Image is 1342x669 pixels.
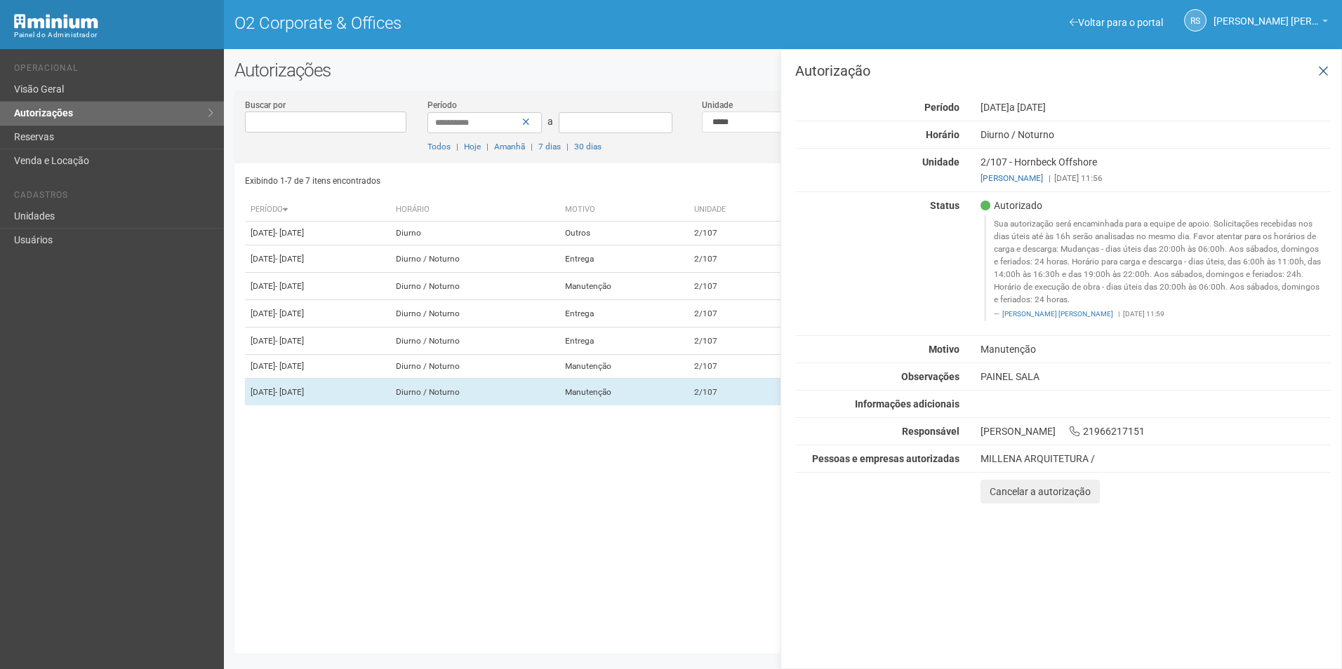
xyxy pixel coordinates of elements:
[1184,9,1207,32] a: RS
[559,355,689,379] td: Manutenção
[390,273,559,300] td: Diurno / Noturno
[689,273,785,300] td: 2/107
[689,222,785,245] td: 2/107
[547,116,553,127] span: a
[970,101,1341,114] div: [DATE]
[970,425,1341,438] div: [PERSON_NAME] 21966217151
[14,14,98,29] img: Minium
[902,426,959,437] strong: Responsável
[689,355,785,379] td: 2/107
[245,327,390,355] td: [DATE]
[245,379,390,406] td: [DATE]
[427,99,457,111] label: Período
[559,379,689,406] td: Manutenção
[901,371,959,382] strong: Observações
[559,300,689,327] td: Entrega
[924,102,959,113] strong: Período
[812,453,959,464] strong: Pessoas e empresas autorizadas
[275,281,304,291] span: - [DATE]
[689,379,785,406] td: 2/107
[234,14,773,32] h1: O2 Corporate & Offices
[1002,310,1113,318] a: [PERSON_NAME] [PERSON_NAME]
[689,198,785,222] th: Unidade
[559,327,689,355] td: Entrega
[930,200,959,211] strong: Status
[464,142,481,151] a: Hoje
[275,228,304,238] span: - [DATE]
[689,327,785,355] td: 2/107
[929,344,959,355] strong: Motivo
[245,198,390,222] th: Período
[275,387,304,397] span: - [DATE]
[427,142,451,151] a: Todos
[1214,18,1328,29] a: [PERSON_NAME] [PERSON_NAME]
[390,379,559,406] td: Diurno / Noturno
[390,245,559,273] td: Diurno / Noturno
[689,300,785,327] td: 2/107
[970,128,1341,141] div: Diurno / Noturno
[981,173,1043,183] a: [PERSON_NAME]
[970,156,1341,184] div: 2/107 - Hornbeck Offshore
[559,273,689,300] td: Manutenção
[14,63,213,78] li: Operacional
[922,156,959,168] strong: Unidade
[559,222,689,245] td: Outros
[970,343,1341,356] div: Manutenção
[689,245,785,273] td: 2/107
[1009,102,1046,113] span: a [DATE]
[984,215,1331,321] blockquote: Sua autorização será encaminhada para a equipe de apoio. Solicitações recebidas nos dias úteis at...
[981,172,1331,184] div: [DATE] 11:56
[538,142,561,151] a: 7 dias
[245,99,286,111] label: Buscar por
[245,355,390,379] td: [DATE]
[14,190,213,205] li: Cadastros
[245,273,390,300] td: [DATE]
[245,245,390,273] td: [DATE]
[1070,17,1163,28] a: Voltar para o portal
[275,336,304,346] span: - [DATE]
[855,398,959,410] strong: Informações adicionais
[574,142,602,151] a: 30 dias
[994,309,1323,319] footer: [DATE] 11:59
[390,327,559,355] td: Diurno / Noturno
[275,254,304,264] span: - [DATE]
[559,198,689,222] th: Motivo
[245,170,778,191] div: Exibindo 1-7 de 7 itens encontrados
[970,370,1341,383] div: PAINEL SALA
[390,198,559,222] th: Horário
[1214,2,1319,27] span: Rayssa Soares Ribeiro
[234,60,1331,81] h2: Autorizações
[981,452,1331,465] div: MILLENA ARQUITETURA /
[390,355,559,379] td: Diurno / Noturno
[702,99,733,111] label: Unidade
[486,142,489,151] span: |
[456,142,458,151] span: |
[14,29,213,41] div: Painel do Administrador
[566,142,569,151] span: |
[1049,173,1051,183] span: |
[981,480,1100,504] button: Cancelar a autorização
[390,300,559,327] td: Diurno / Noturno
[390,222,559,245] td: Diurno
[531,142,533,151] span: |
[981,199,1042,212] span: Autorizado
[926,129,959,140] strong: Horário
[795,64,1331,78] h3: Autorização
[275,361,304,371] span: - [DATE]
[1118,310,1120,318] span: |
[494,142,525,151] a: Amanhã
[275,309,304,318] span: - [DATE]
[245,300,390,327] td: [DATE]
[245,222,390,245] td: [DATE]
[559,245,689,273] td: Entrega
